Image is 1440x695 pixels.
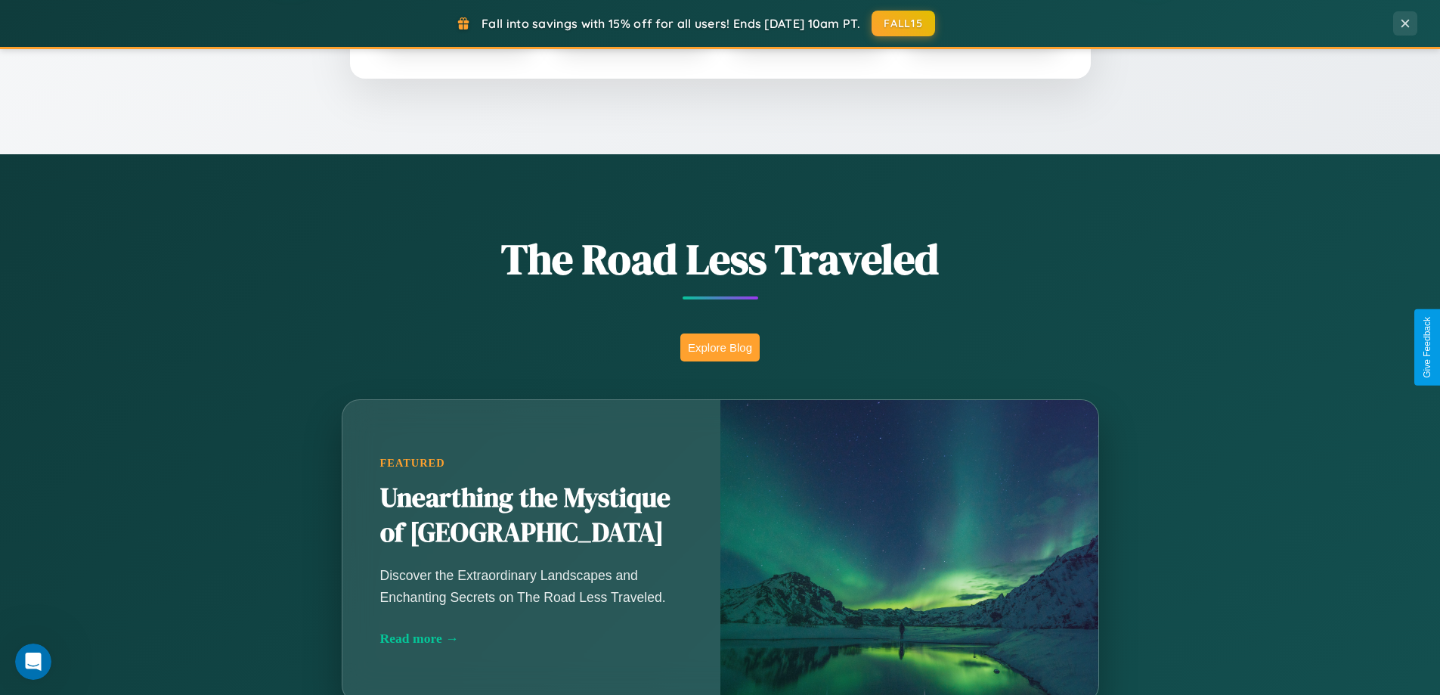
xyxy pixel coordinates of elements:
div: Featured [380,457,683,470]
button: FALL15 [872,11,935,36]
iframe: Intercom live chat [15,644,51,680]
h1: The Road Less Traveled [267,230,1174,288]
h2: Unearthing the Mystique of [GEOGRAPHIC_DATA] [380,481,683,551]
div: Give Feedback [1422,317,1432,378]
p: Discover the Extraordinary Landscapes and Enchanting Secrets on The Road Less Traveled. [380,565,683,607]
div: Read more → [380,631,683,647]
button: Explore Blog [680,334,760,361]
span: Fall into savings with 15% off for all users! Ends [DATE] 10am PT. [482,16,860,31]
